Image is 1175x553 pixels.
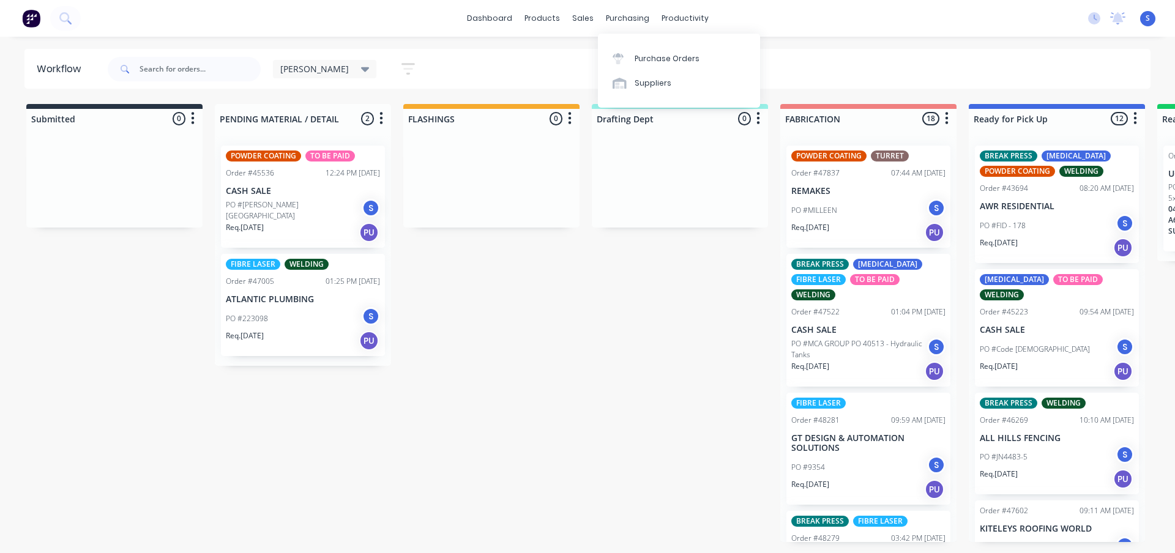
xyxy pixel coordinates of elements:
[791,325,946,335] p: CASH SALE
[1080,183,1134,194] div: 08:20 AM [DATE]
[326,168,380,179] div: 12:24 PM [DATE]
[980,415,1028,426] div: Order #46269
[1042,150,1111,161] div: [MEDICAL_DATA]
[786,393,950,505] div: FIBRE LASEROrder #4828109:59 AM [DATE]GT DESIGN & AUTOMATION SOLUTIONSPO #9354SReq.[DATE]PU
[980,505,1028,516] div: Order #47602
[791,433,946,454] p: GT DESIGN & AUTOMATION SOLUTIONS
[226,150,301,161] div: POWDER COATING
[786,146,950,248] div: POWDER COATINGTURRETOrder #4783707:44 AM [DATE]REMAKESPO #MILLEENSReq.[DATE]PU
[791,415,840,426] div: Order #48281
[927,338,946,356] div: S
[226,276,274,287] div: Order #47005
[221,146,385,248] div: POWDER COATINGTO BE PAIDOrder #4553612:24 PM [DATE]CASH SALEPO #[PERSON_NAME][GEOGRAPHIC_DATA]SRe...
[1116,338,1134,356] div: S
[221,254,385,356] div: FIBRE LASERWELDINGOrder #4700501:25 PM [DATE]ATLANTIC PLUMBINGPO #223098SReq.[DATE]PU
[226,186,380,196] p: CASH SALE
[980,289,1024,300] div: WELDING
[891,533,946,544] div: 03:42 PM [DATE]
[1113,238,1133,258] div: PU
[925,480,944,499] div: PU
[1113,362,1133,381] div: PU
[975,146,1139,263] div: BREAK PRESS[MEDICAL_DATA]POWDER COATINGWELDINGOrder #4369408:20 AM [DATE]AWR RESIDENTIALPO #FID -...
[226,168,274,179] div: Order #45536
[980,183,1028,194] div: Order #43694
[791,150,867,161] div: POWDER COATING
[359,331,379,351] div: PU
[980,274,1049,285] div: [MEDICAL_DATA]
[791,398,846,409] div: FIBRE LASER
[975,269,1139,387] div: [MEDICAL_DATA]TO BE PAIDWELDINGOrder #4522309:54 AM [DATE]CASH SALEPO #Code [DEMOGRAPHIC_DATA]SRe...
[600,9,655,28] div: purchasing
[226,199,362,221] p: PO #[PERSON_NAME][GEOGRAPHIC_DATA]
[1042,398,1086,409] div: WELDING
[280,62,349,75] span: [PERSON_NAME]
[871,150,909,161] div: TURRET
[226,222,264,233] p: Req. [DATE]
[791,222,829,233] p: Req. [DATE]
[891,306,946,317] div: 01:04 PM [DATE]
[980,451,1028,462] p: PO #JN4483-5
[461,9,518,28] a: dashboard
[927,456,946,474] div: S
[791,289,835,300] div: WELDING
[518,9,566,28] div: products
[850,274,900,285] div: TO BE PAID
[1059,166,1103,177] div: WELDING
[980,237,1018,248] p: Req. [DATE]
[853,259,922,270] div: [MEDICAL_DATA]
[891,415,946,426] div: 09:59 AM [DATE]
[37,62,87,76] div: Workflow
[140,57,261,81] input: Search for orders...
[791,168,840,179] div: Order #47837
[791,462,825,473] p: PO #9354
[362,307,380,325] div: S
[980,524,1134,534] p: KITELEYS ROOFING WORLD
[598,71,760,95] a: Suppliers
[891,168,946,179] div: 07:44 AM [DATE]
[925,362,944,381] div: PU
[925,223,944,242] div: PU
[566,9,600,28] div: sales
[326,276,380,287] div: 01:25 PM [DATE]
[980,344,1090,355] p: PO #Code [DEMOGRAPHIC_DATA]
[980,398,1037,409] div: BREAK PRESS
[791,259,849,270] div: BREAK PRESS
[285,259,329,270] div: WELDING
[791,361,829,372] p: Req. [DATE]
[1080,415,1134,426] div: 10:10 AM [DATE]
[1113,469,1133,489] div: PU
[226,294,380,305] p: ATLANTIC PLUMBING
[1080,306,1134,317] div: 09:54 AM [DATE]
[975,393,1139,495] div: BREAK PRESSWELDINGOrder #4626910:10 AM [DATE]ALL HILLS FENCINGPO #JN4483-5SReq.[DATE]PU
[791,186,946,196] p: REMAKES
[1116,445,1134,464] div: S
[853,516,908,527] div: FIBRE LASER
[980,150,1037,161] div: BREAK PRESS
[1053,274,1103,285] div: TO BE PAID
[791,306,840,317] div: Order #47522
[226,330,264,341] p: Req. [DATE]
[22,9,40,28] img: Factory
[362,199,380,217] div: S
[791,479,829,490] p: Req. [DATE]
[980,361,1018,372] p: Req. [DATE]
[791,338,927,360] p: PO #MCA GROUP PO 40513 - Hydraulic Tanks
[927,199,946,217] div: S
[598,46,760,70] a: Purchase Orders
[786,254,950,387] div: BREAK PRESS[MEDICAL_DATA]FIBRE LASERTO BE PAIDWELDINGOrder #4752201:04 PM [DATE]CASH SALEPO #MCA ...
[980,306,1028,317] div: Order #45223
[791,274,846,285] div: FIBRE LASER
[305,150,355,161] div: TO BE PAID
[980,469,1018,480] p: Req. [DATE]
[980,166,1055,177] div: POWDER COATING
[980,433,1134,444] p: ALL HILLS FENCING
[1116,214,1134,232] div: S
[791,205,837,216] p: PO #MILLEEN
[1080,505,1134,516] div: 09:11 AM [DATE]
[980,220,1026,231] p: PO #FID - 178
[226,313,268,324] p: PO #223098
[791,516,849,527] div: BREAK PRESS
[226,259,280,270] div: FIBRE LASER
[1146,13,1150,24] span: S
[635,53,699,64] div: Purchase Orders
